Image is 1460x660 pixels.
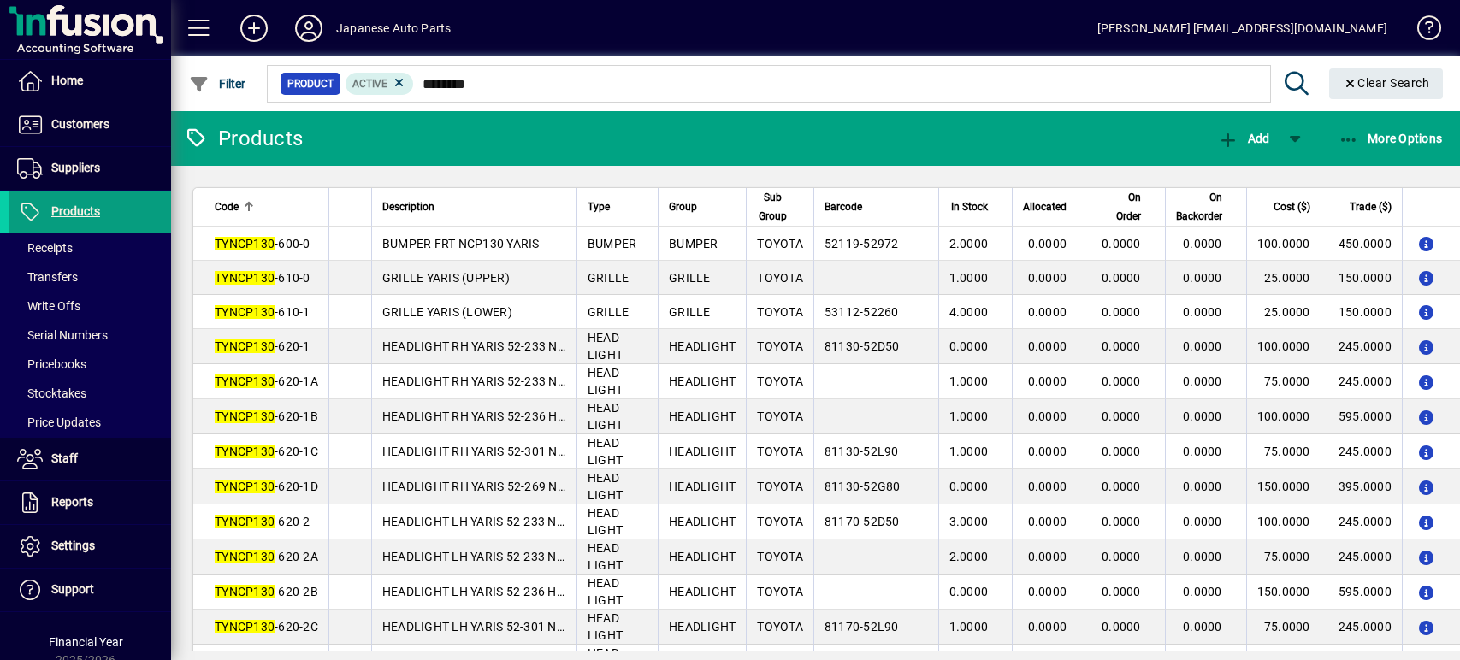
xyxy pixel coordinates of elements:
span: 0.0000 [1028,515,1067,528]
span: Receipts [17,241,73,255]
a: Stocktakes [9,379,171,408]
span: HEADLIGHT LH YARIS 52-236 HID EA [382,585,586,598]
span: HEADLIGHT RH YARIS 52-233 NON HID EA [382,374,616,388]
span: More Options [1339,132,1443,145]
span: 0.0000 [1102,585,1141,598]
button: Filter [185,68,251,99]
span: Customers [51,117,109,131]
span: -620-1 [215,339,310,353]
span: Product [287,75,334,92]
span: Trade ($) [1350,197,1392,216]
span: GRILLE YARIS (LOWER) [382,305,512,319]
span: -620-2B [215,585,318,598]
span: 0.0000 [1028,305,1067,319]
span: Products [51,204,100,218]
span: 0.0000 [1028,480,1067,493]
td: 245.0000 [1321,504,1402,539]
span: 0.0000 [1028,620,1067,633]
div: Group [669,197,736,216]
span: Code [215,197,239,216]
button: Clear [1329,68,1444,99]
span: 1.0000 [949,445,989,458]
span: 0.0000 [1102,515,1141,528]
span: 1.0000 [949,271,989,285]
td: 450.0000 [1321,227,1402,261]
a: Price Updates [9,408,171,437]
span: BUMPER [588,237,637,250]
a: Knowledge Base [1404,3,1439,59]
span: 0.0000 [1183,445,1222,458]
span: GRILLE [588,271,630,285]
span: HEADLIGHT [669,515,736,528]
span: Settings [51,539,95,552]
span: TOYOTA [757,480,803,493]
span: HEADLIGHT [669,480,736,493]
span: 0.0000 [949,480,989,493]
span: -620-1C [215,445,318,458]
span: Home [51,74,83,87]
td: 245.0000 [1321,610,1402,645]
span: Reports [51,495,93,509]
td: 245.0000 [1321,539,1402,575]
span: HEADLIGHT [669,585,736,598]
span: HEADLIGHT RH YARIS 52-269 NON HID EA [382,480,616,493]
span: Cost ($) [1274,197,1310,216]
span: 0.0000 [1183,620,1222,633]
span: 4.0000 [949,305,989,319]
span: HEADLIGHT [669,339,736,353]
span: Support [51,582,94,596]
span: GRILLE [669,305,711,319]
span: 1.0000 [949,410,989,423]
td: 395.0000 [1321,469,1402,504]
span: HEAD LIGHT [588,541,623,572]
span: -600-0 [215,237,310,250]
mat-chip: Activation Status: Active [346,73,414,95]
span: 0.0000 [1028,445,1067,458]
span: TOYOTA [757,374,803,388]
span: BUMPER FRT NCP130 YARIS [382,237,540,250]
span: HEADLIGHT RH YARIS 52-236 HID EA [382,410,587,423]
span: TOYOTA [757,585,803,598]
span: HEADLIGHT [669,620,736,633]
span: 81130-52G80 [825,480,901,493]
em: TYNCP130 [215,445,275,458]
span: GRILLE [669,271,711,285]
td: 75.0000 [1246,364,1321,399]
div: Allocated [1023,197,1082,216]
span: HEADLIGHT [669,410,736,423]
span: HEAD LIGHT [588,611,623,642]
td: 100.0000 [1246,399,1321,434]
span: Active [352,78,387,90]
span: 0.0000 [1102,410,1141,423]
td: 245.0000 [1321,434,1402,469]
em: TYNCP130 [215,620,275,633]
div: [PERSON_NAME] [EMAIL_ADDRESS][DOMAIN_NAME] [1097,15,1387,42]
span: 0.0000 [1028,585,1067,598]
span: TOYOTA [757,339,803,353]
td: 150.0000 [1246,469,1321,504]
span: 1.0000 [949,620,989,633]
em: TYNCP130 [215,410,275,423]
div: Type [588,197,647,216]
td: 75.0000 [1246,434,1321,469]
span: HEAD LIGHT [588,506,623,537]
td: 595.0000 [1321,575,1402,610]
div: On Backorder [1176,188,1238,226]
em: TYNCP130 [215,374,275,388]
a: Serial Numbers [9,321,171,350]
span: Price Updates [17,415,101,429]
td: 75.0000 [1246,539,1321,575]
span: HEADLIGHT RH YARIS 52-301 NON HID MANUAL [382,445,651,458]
span: 0.0000 [1028,410,1067,423]
span: Group [669,197,697,216]
div: In Stock [949,197,1004,216]
span: HEADLIGHT RH YARIS 52-233 NON HID MANUAL [382,339,651,353]
span: Add [1218,132,1269,145]
span: 0.0000 [1102,374,1141,388]
span: 0.0000 [1028,374,1067,388]
span: 0.0000 [1183,374,1222,388]
span: -620-1A [215,374,318,388]
span: 2.0000 [949,237,989,250]
span: 81170-52D50 [825,515,900,528]
span: 53112-52260 [825,305,899,319]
